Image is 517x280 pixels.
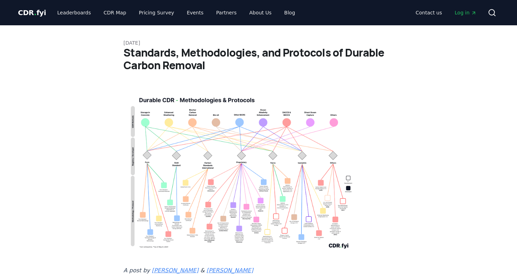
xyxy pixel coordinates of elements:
[123,89,356,254] img: blog post image
[410,6,448,19] a: Contact us
[34,8,37,17] span: .
[18,8,46,18] a: CDR.fyi
[455,9,477,16] span: Log in
[123,267,150,274] em: A post by
[211,6,242,19] a: Partners
[18,8,46,17] span: CDR fyi
[98,6,132,19] a: CDR Map
[152,267,198,274] a: [PERSON_NAME]
[200,267,204,274] em: &
[52,6,97,19] a: Leaderboards
[123,46,394,72] h1: Standards, Methodologies, and Protocols of Durable Carbon Removal
[410,6,482,19] nav: Main
[181,6,209,19] a: Events
[206,267,253,274] a: [PERSON_NAME]
[52,6,301,19] nav: Main
[449,6,482,19] a: Log in
[279,6,301,19] a: Blog
[133,6,180,19] a: Pricing Survey
[244,6,277,19] a: About Us
[123,39,394,46] p: [DATE]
